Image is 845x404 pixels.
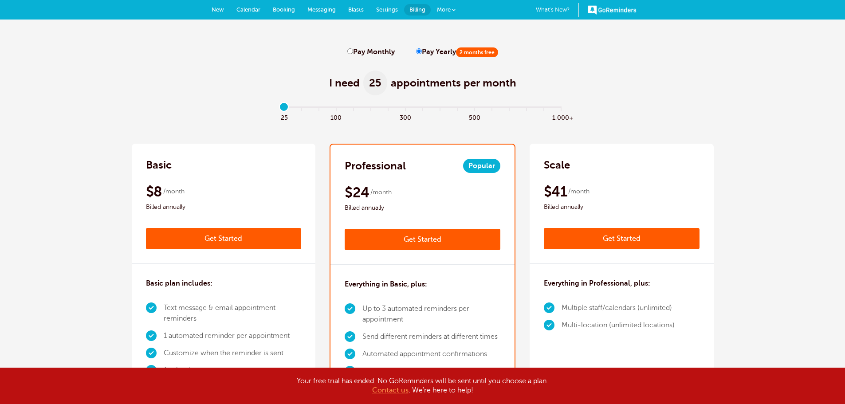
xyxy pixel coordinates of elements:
[362,300,500,328] li: Up to 3 automated reminders per appointment
[273,6,295,13] span: Booking
[466,112,483,122] span: 500
[372,386,409,394] a: Contact us
[463,159,500,173] span: Popular
[544,278,650,289] h3: Everything in Professional, plus:
[164,345,302,362] li: Customize when the reminder is sent
[327,112,345,122] span: 100
[456,47,498,57] span: 2 months free
[416,48,422,54] input: Pay Yearly2 months free
[544,183,567,200] span: $41
[146,278,212,289] h3: Basic plan includes:
[370,187,392,198] span: /month
[562,299,675,317] li: Multiple staff/calendars (unlimited)
[348,6,364,13] span: Blasts
[163,186,185,197] span: /month
[146,158,172,172] h2: Basic
[397,112,414,122] span: 300
[544,228,700,249] a: Get Started
[568,186,590,197] span: /month
[146,183,162,200] span: $8
[307,6,336,13] span: Messaging
[363,71,387,95] span: 25
[212,6,224,13] span: New
[437,6,451,13] span: More
[164,362,302,379] li: 1 calendar
[345,203,500,213] span: Billed annually
[345,279,427,290] h3: Everything in Basic, plus:
[376,6,398,13] span: Settings
[562,317,675,334] li: Multi-location (unlimited locations)
[164,299,302,327] li: Text message & email appointment reminders
[201,377,645,395] div: Your free trial has ended. No GoReminders will be sent until you choose a plan. . We're here to h...
[347,48,353,54] input: Pay Monthly
[362,363,500,380] li: Multiple timezones
[362,345,500,363] li: Automated appointment confirmations
[552,112,570,122] span: 1,000+
[544,202,700,212] span: Billed annually
[164,327,302,345] li: 1 automated reminder per appointment
[146,228,302,249] a: Get Started
[391,76,516,90] span: appointments per month
[544,158,570,172] h2: Scale
[362,328,500,345] li: Send different reminders at different times
[347,48,395,56] label: Pay Monthly
[536,3,579,17] a: What's New?
[345,184,369,201] span: $24
[275,112,293,122] span: 25
[329,76,360,90] span: I need
[409,6,425,13] span: Billing
[416,48,498,56] label: Pay Yearly
[146,202,302,212] span: Billed annually
[345,229,500,250] a: Get Started
[345,159,406,173] h2: Professional
[236,6,260,13] span: Calendar
[404,4,431,16] a: Billing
